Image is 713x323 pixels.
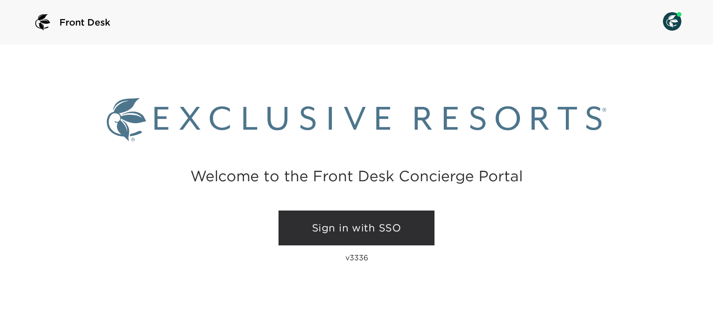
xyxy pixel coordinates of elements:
img: User [663,12,681,31]
span: Front Desk [59,16,110,29]
img: Exclusive Resorts logo [107,98,606,142]
a: Sign in with SSO [279,211,434,246]
h2: Welcome to the Front Desk Concierge Portal [190,169,523,183]
p: v3336 [345,253,368,262]
img: logo [32,11,54,33]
